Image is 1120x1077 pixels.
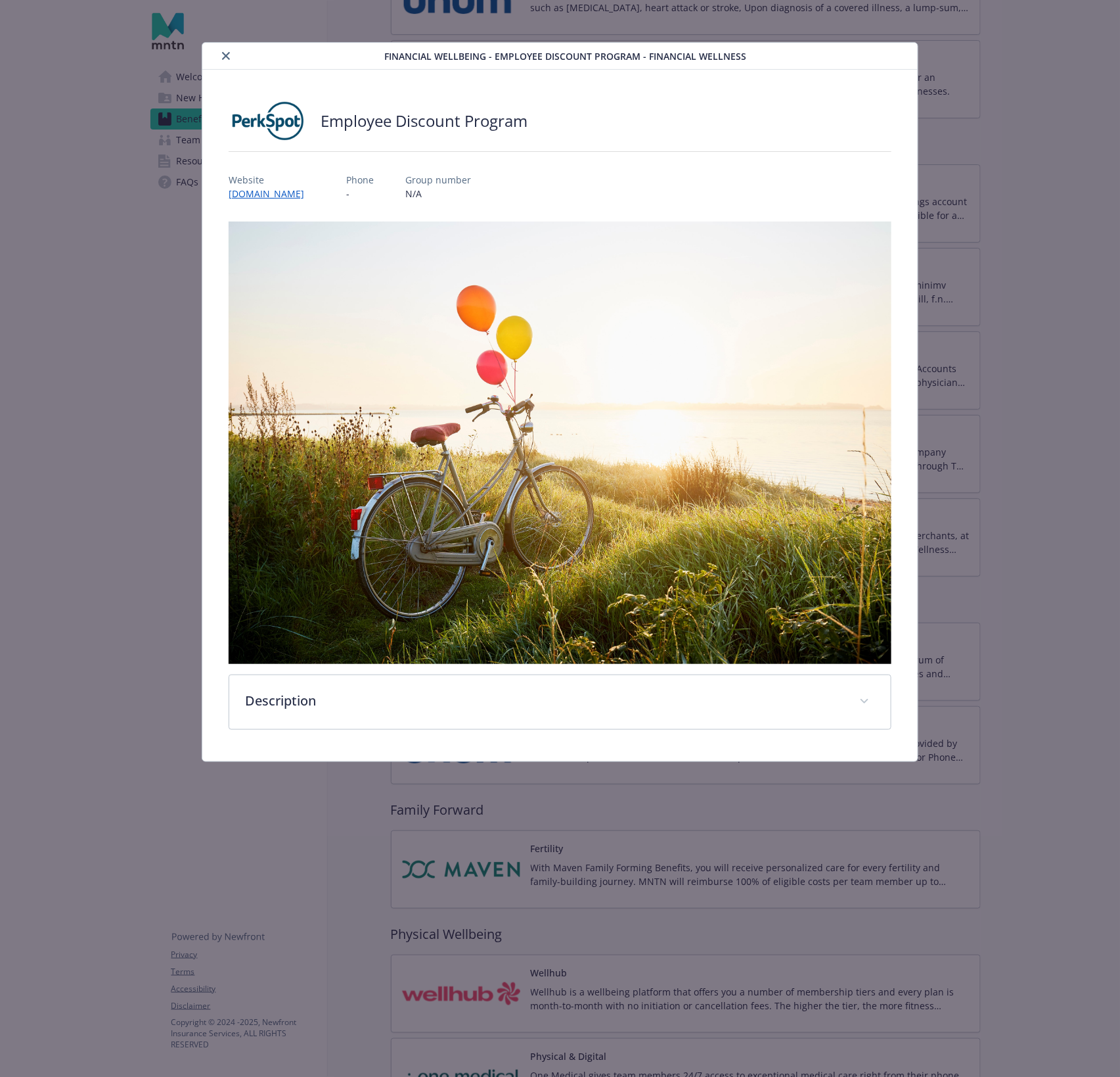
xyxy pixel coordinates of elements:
[245,691,843,711] p: Description
[346,187,374,201] p: -
[384,49,746,63] span: Financial Wellbeing - Employee Discount Program - Financial Wellness
[405,187,471,201] p: N/A
[229,187,315,200] a: [DOMAIN_NAME]
[346,173,374,187] p: Phone
[218,48,234,64] button: close
[321,110,527,132] h2: Employee Discount Program
[229,101,307,141] img: PerkSpot
[112,42,1008,762] div: details for plan Financial Wellbeing - Employee Discount Program - Financial Wellness
[405,173,471,187] p: Group number
[229,675,891,729] div: Description
[229,173,315,187] p: Website
[229,222,891,664] img: banner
